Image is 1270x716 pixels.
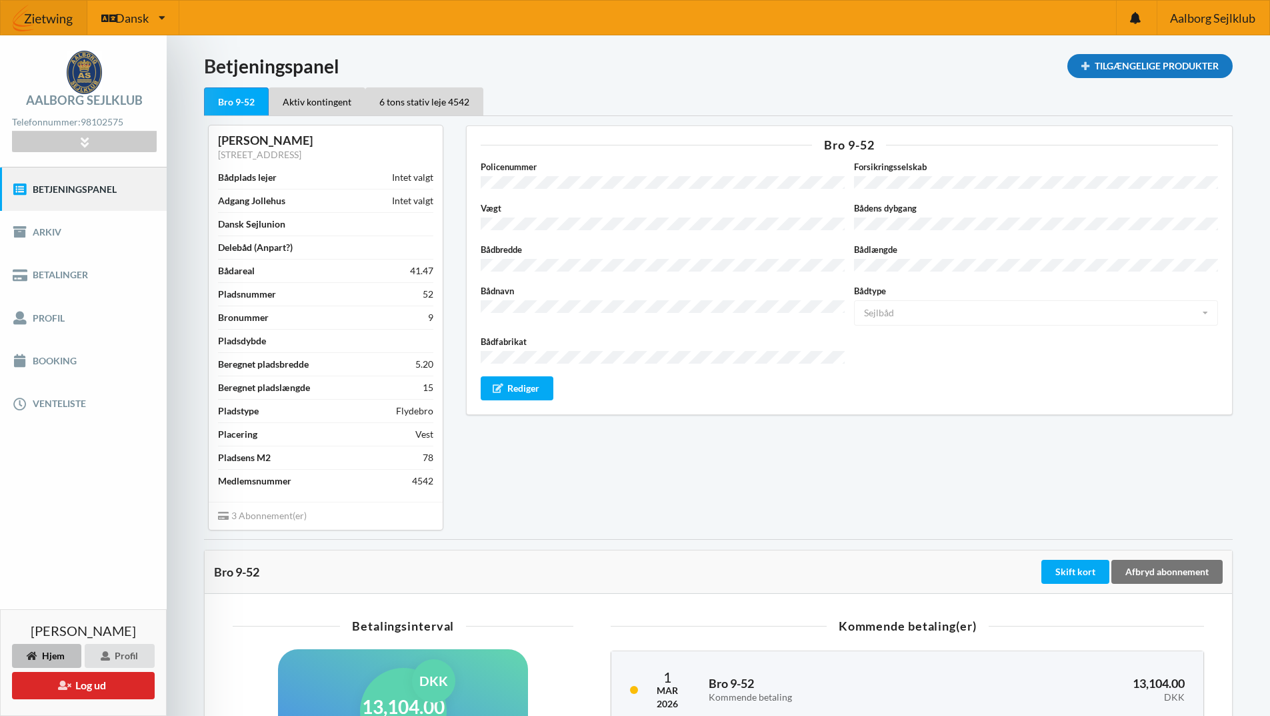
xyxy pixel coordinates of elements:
div: Rediger [481,376,554,400]
img: logo [67,51,102,94]
div: Beregnet pladslængde [218,381,310,394]
div: Kommende betaling(er) [611,620,1204,632]
label: Forsikringsselskab [854,160,1218,173]
label: Bådbredde [481,243,845,256]
span: Dansk [115,12,149,24]
div: Betalingsinterval [233,620,573,632]
div: Bådareal [218,264,255,278]
div: Adgang Jollehus [218,194,285,208]
strong: 98102575 [81,116,123,127]
label: Vægt [481,202,845,215]
a: [STREET_ADDRESS] [218,149,301,160]
div: Bro 9-52 [481,139,1218,151]
div: Aalborg Sejlklub [26,94,143,106]
div: 52 [423,288,433,301]
div: Intet valgt [392,171,433,184]
div: Vest [415,428,433,441]
div: 4542 [412,474,433,488]
label: Policenummer [481,160,845,173]
div: Bro 9-52 [204,87,269,116]
div: Skift kort [1041,560,1109,584]
label: Bådtype [854,284,1218,298]
span: [PERSON_NAME] [31,624,136,637]
label: Bådlængde [854,243,1218,256]
div: Tilgængelige Produkter [1067,54,1233,78]
div: Intet valgt [392,194,433,208]
div: Afbryd abonnement [1111,560,1223,584]
div: 6 tons stativ leje 4542 [365,87,483,115]
div: Hjem [12,644,81,668]
div: 15 [423,381,433,394]
h3: Bro 9-52 [709,676,953,703]
div: Pladsnummer [218,288,276,301]
div: Kommende betaling [709,692,953,703]
div: Mar [657,684,678,697]
label: Bådens dybgang [854,202,1218,215]
label: Bådfabrikat [481,335,845,348]
span: 3 Abonnement(er) [218,510,307,521]
div: Medlemsnummer [218,474,291,488]
div: Pladstype [218,404,259,418]
h1: Betjeningspanel [204,54,1233,78]
div: Dansk Sejlunion [218,218,285,231]
div: Profil [85,644,155,668]
div: 1 [657,670,678,684]
div: 5.20 [415,358,433,371]
div: 41.47 [410,264,433,278]
div: 2026 [657,697,678,711]
div: [PERSON_NAME] [218,133,433,148]
div: Flydebro [396,404,433,418]
div: DKK [972,692,1185,703]
label: Bådnavn [481,284,845,298]
div: Telefonnummer: [12,113,156,131]
div: 78 [423,451,433,464]
div: Delebåd (Anpart?) [218,241,293,254]
div: Pladsens M2 [218,451,271,464]
div: Beregnet pladsbredde [218,358,309,371]
div: DKK [412,659,455,703]
div: Pladsdybde [218,334,266,348]
div: Bro 9-52 [214,565,1039,579]
div: Aktiv kontingent [269,87,365,115]
span: Aalborg Sejlklub [1170,12,1255,24]
div: 9 [428,311,433,324]
div: Bådplads lejer [218,171,277,184]
h3: 13,104.00 [972,676,1185,703]
div: Bronummer [218,311,269,324]
button: Log ud [12,672,155,699]
div: Placering [218,428,257,441]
